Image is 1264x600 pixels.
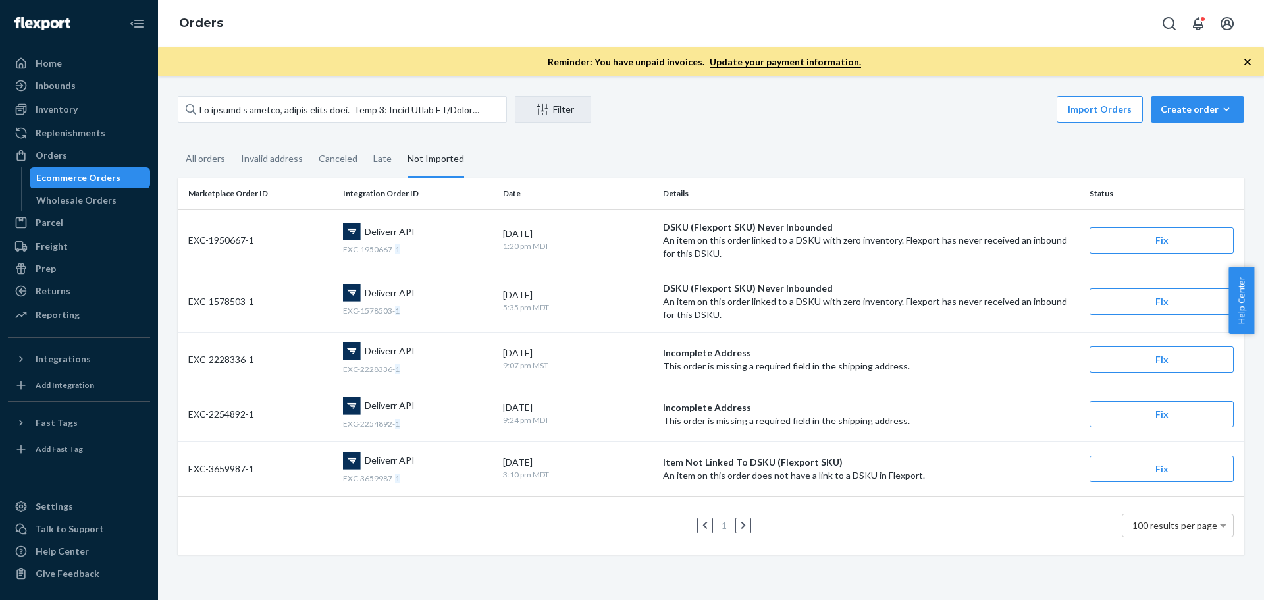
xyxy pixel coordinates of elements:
[373,142,392,176] div: Late
[1156,11,1182,37] button: Open Search Box
[36,443,83,454] div: Add Fast Tag
[1090,401,1234,427] button: Fix
[36,567,99,580] div: Give Feedback
[30,190,151,211] a: Wholesale Orders
[319,142,357,176] div: Canceled
[365,286,415,300] span: Deliverr API
[36,500,73,513] div: Settings
[365,399,415,412] span: Deliverr API
[8,236,150,257] a: Freight
[1132,520,1217,531] span: 100 results per page
[1151,96,1244,123] button: Create order
[124,11,150,37] button: Close Navigation
[8,53,150,74] a: Home
[188,462,332,476] div: EXC-3659987-1
[8,518,150,539] a: Talk to Support
[8,145,150,166] a: Orders
[338,178,498,209] th: Integration Order ID
[36,149,67,162] div: Orders
[36,545,89,558] div: Help Center
[503,346,652,360] div: [DATE]
[663,221,1079,234] p: DSKU (Flexport SKU) Never Inbounded
[8,75,150,96] a: Inbounds
[395,306,400,315] em: 1
[658,178,1084,209] th: Details
[188,295,332,308] div: EXC-1578503-1
[36,308,80,321] div: Reporting
[663,346,1079,360] p: Incomplete Address
[503,302,652,314] div: 5:35 pm MDT
[1185,11,1211,37] button: Open notifications
[8,304,150,325] a: Reporting
[503,469,652,481] div: 3:10 pm MDT
[179,16,223,30] a: Orders
[1161,103,1234,116] div: Create order
[8,375,150,396] a: Add Integration
[343,418,492,429] div: EXC-2254892-
[36,352,91,366] div: Integrations
[36,416,78,429] div: Fast Tags
[1084,178,1244,209] th: Status
[36,522,104,535] div: Talk to Support
[178,96,507,123] input: Search orders
[1090,288,1234,315] button: Fix
[343,305,492,316] div: EXC-1578503-
[8,99,150,120] a: Inventory
[548,55,861,68] p: Reminder: You have unpaid invoices.
[241,142,303,176] div: Invalid address
[503,414,652,427] div: 9:24 pm MDT
[395,474,400,483] em: 1
[36,57,62,70] div: Home
[36,79,76,92] div: Inbounds
[343,473,492,484] div: EXC-3659987-
[503,456,652,469] div: [DATE]
[408,142,464,178] div: Not Imported
[365,225,415,238] span: Deliverr API
[395,244,400,254] em: 1
[663,234,1079,260] p: An item on this order linked to a DSKU with zero inventory. Flexport has never received an inboun...
[663,414,1079,427] p: This order is missing a required field in the shipping address.
[1090,456,1234,482] button: Fix
[663,401,1079,414] p: Incomplete Address
[36,103,78,116] div: Inventory
[1228,267,1254,334] button: Help Center
[365,344,415,358] span: Deliverr API
[186,142,225,176] div: All orders
[36,262,56,275] div: Prep
[178,178,338,209] th: Marketplace Order ID
[1214,11,1240,37] button: Open account menu
[503,401,652,414] div: [DATE]
[8,348,150,369] button: Integrations
[8,212,150,233] a: Parcel
[8,258,150,279] a: Prep
[663,295,1079,321] p: An item on this order linked to a DSKU with zero inventory. Flexport has never received an inboun...
[36,194,117,207] div: Wholesale Orders
[8,496,150,517] a: Settings
[498,178,658,209] th: Date
[188,353,332,366] div: EXC-2228336-1
[503,360,652,372] div: 9:07 pm MST
[36,171,120,184] div: Ecommerce Orders
[343,244,492,255] div: EXC-1950667-
[36,379,94,391] div: Add Integration
[1057,96,1143,123] button: Import Orders
[503,227,652,240] div: [DATE]
[188,234,332,247] div: EXC-1950667-1
[8,412,150,433] button: Fast Tags
[663,456,1079,469] p: Item Not Linked To DSKU (Flexport SKU)
[1090,346,1234,373] button: Fix
[710,56,861,68] a: Update your payment information.
[36,126,105,140] div: Replenishments
[515,96,591,123] button: Filter
[169,5,234,43] ol: breadcrumbs
[14,17,70,30] img: Flexport logo
[8,439,150,460] a: Add Fast Tag
[719,520,729,531] a: Page 1
[36,216,63,229] div: Parcel
[395,364,400,374] em: 1
[503,288,652,302] div: [DATE]
[343,364,492,375] div: EXC-2228336-
[663,282,1079,295] p: DSKU (Flexport SKU) Never Inbounded
[515,103,591,116] div: Filter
